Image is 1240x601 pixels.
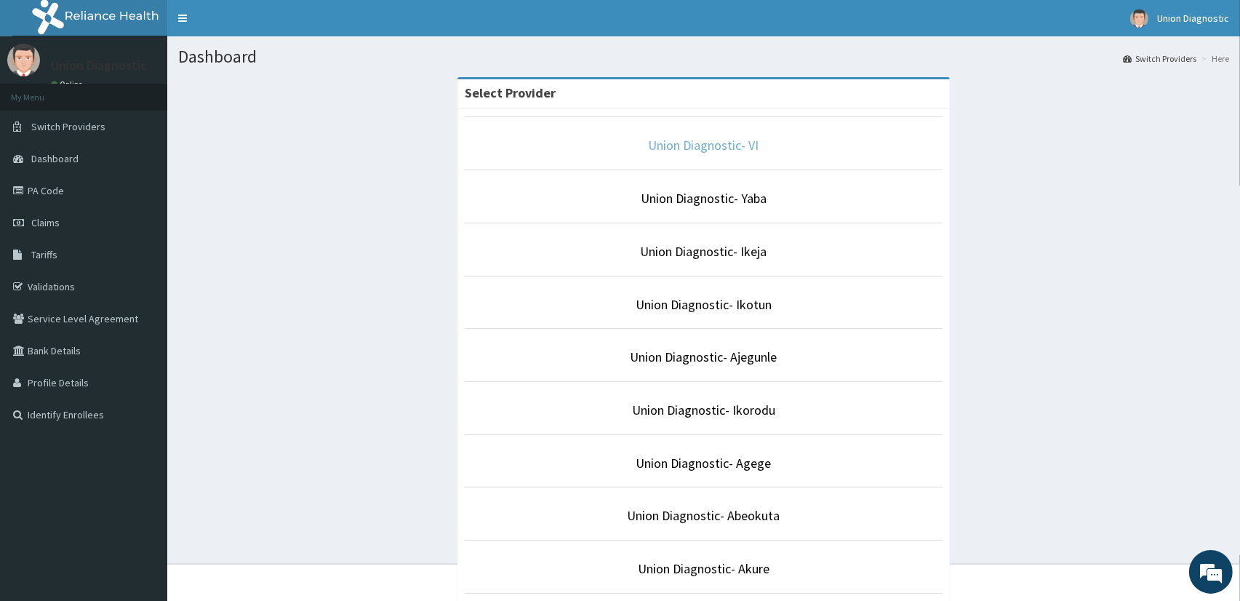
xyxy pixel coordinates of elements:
h1: Dashboard [178,47,1229,66]
a: Union Diagnostic- Akure [638,560,769,577]
a: Union Diagnostic- Agege [636,455,772,471]
a: Union Diagnostic- Ikorodu [632,402,775,418]
strong: Select Provider [465,84,556,101]
span: Union Diagnostic [1157,12,1229,25]
span: Dashboard [31,152,79,165]
a: Switch Providers [1123,52,1196,65]
p: Union Diagnostic [51,59,147,72]
a: Union Diagnostic- VI [649,137,759,154]
img: User Image [1130,9,1148,28]
span: Claims [31,216,60,229]
a: Union Diagnostic- Yaba [641,190,767,207]
a: Union Diagnostic- Abeokuta [628,507,780,524]
span: Switch Providers [31,120,105,133]
li: Here [1198,52,1229,65]
a: Union Diagnostic- Ikotun [636,296,772,313]
a: Union Diagnostic- Ikeja [641,243,767,260]
a: Online [51,79,86,89]
img: User Image [7,44,40,76]
a: Union Diagnostic- Ajegunle [631,349,777,365]
span: Tariffs [31,248,57,261]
